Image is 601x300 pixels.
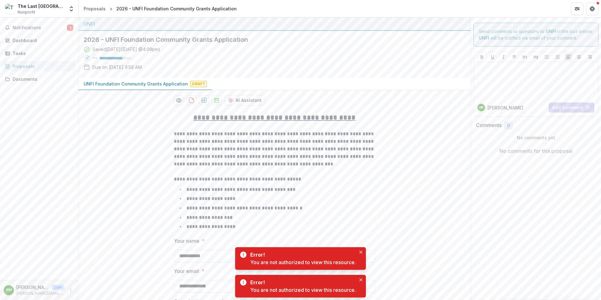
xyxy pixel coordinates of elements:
button: More [67,286,74,294]
div: Proposals [13,63,71,69]
div: Regan Miner [6,288,12,292]
strong: UNFI [546,29,556,34]
button: Get Help [586,3,598,15]
div: Tasks [13,50,71,57]
p: User [52,285,64,290]
button: Align Left [565,53,572,61]
p: No comments yet [476,134,596,141]
button: Close [357,248,365,256]
div: You are not authorized to view this resource. [250,286,356,294]
span: 1 [67,25,73,31]
button: Align Center [575,53,583,61]
button: Italicize [500,53,507,61]
button: Bullet List [543,53,550,61]
p: [PERSON_NAME][EMAIL_ADDRESS][DOMAIN_NAME] [16,291,64,296]
div: Dashboard [13,37,71,44]
div: You are not authorized to view this resource. [250,258,356,266]
p: Your name [174,237,199,245]
button: Heading 2 [532,53,540,61]
h2: Comments [476,122,502,128]
button: Heading 1 [521,53,529,61]
img: The Last Green Valley [5,4,15,14]
span: Nonprofit [18,9,35,15]
p: Due on [DATE] 9:56 AM [92,64,142,70]
button: Notifications1 [3,23,76,33]
button: Bold [478,53,486,61]
div: Error! [250,251,353,258]
p: Your email [174,267,199,275]
button: Add Comment [549,103,594,113]
button: AI Assistant [224,95,266,105]
span: 0 [507,123,510,128]
nav: breadcrumb [81,4,239,13]
button: download-proposal [212,95,222,105]
div: UNFI [84,20,466,28]
a: Proposals [3,61,76,71]
p: No comments for this proposal [499,147,572,155]
a: Tasks [3,48,76,58]
button: Close [357,276,365,284]
button: Strike [510,53,518,61]
h2: 2026 - UNFI Foundation Community Grants Application [84,36,455,43]
div: Documents [13,76,71,82]
span: Notifications [13,25,67,31]
button: download-proposal [186,95,196,105]
span: Draft [190,81,207,87]
p: [PERSON_NAME] [16,284,49,291]
button: Align Right [586,53,594,61]
div: Send comments or questions to in the box below. will be notified via email of your comment. [473,23,599,47]
button: download-proposal [199,95,209,105]
p: 72 % [92,56,97,60]
div: Regan Miner [479,106,483,109]
button: Underline [489,53,496,61]
button: Ordered List [554,53,561,61]
button: Open entity switcher [67,3,76,15]
strong: UNFI [479,35,489,41]
a: Dashboard [3,35,76,46]
div: Proposals [84,5,106,12]
div: 2026 - UNFI Foundation Community Grants Application [116,5,237,12]
a: Documents [3,74,76,84]
button: Partners [571,3,583,15]
div: Error! [250,279,353,286]
p: [PERSON_NAME] [488,104,523,111]
button: Preview b0f18dd8-b965-4a67-a2fb-0ae5197687e7-0.pdf [174,95,184,105]
p: UNFI Foundation Community Grants Application [84,81,188,87]
div: Saved [DATE] ( [DATE] @ 4:09pm ) [92,46,160,53]
a: Proposals [81,4,108,13]
div: The Last [GEOGRAPHIC_DATA] [18,3,64,9]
